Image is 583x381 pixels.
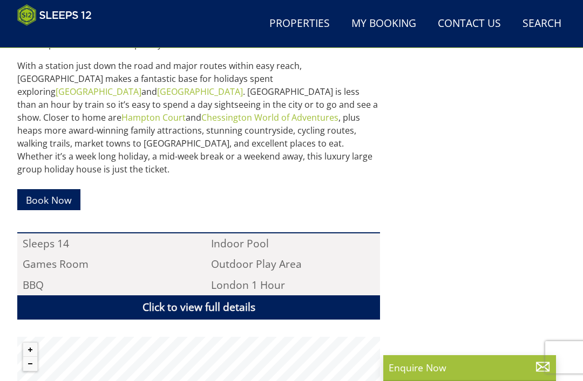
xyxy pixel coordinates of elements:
[518,12,566,36] a: Search
[201,112,338,123] a: Chessington World of Adventures
[17,233,192,254] li: Sleeps 14
[17,275,192,295] li: BBQ
[17,59,380,176] p: With a station just down the road and major routes within easy reach, [GEOGRAPHIC_DATA] makes a f...
[17,189,80,210] a: Book Now
[121,112,186,123] a: Hampton Court
[56,86,141,98] a: [GEOGRAPHIC_DATA]
[17,4,92,26] img: Sleeps 12
[389,361,551,375] p: Enquire Now
[433,12,505,36] a: Contact Us
[347,12,421,36] a: My Booking
[23,357,37,371] button: Zoom out
[157,86,243,98] a: [GEOGRAPHIC_DATA]
[265,12,334,36] a: Properties
[17,295,380,320] a: Click to view full details
[206,233,380,254] li: Indoor Pool
[206,254,380,275] li: Outdoor Play Area
[23,343,37,357] button: Zoom in
[12,32,125,41] iframe: Customer reviews powered by Trustpilot
[17,254,192,275] li: Games Room
[206,275,380,295] li: London 1 Hour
